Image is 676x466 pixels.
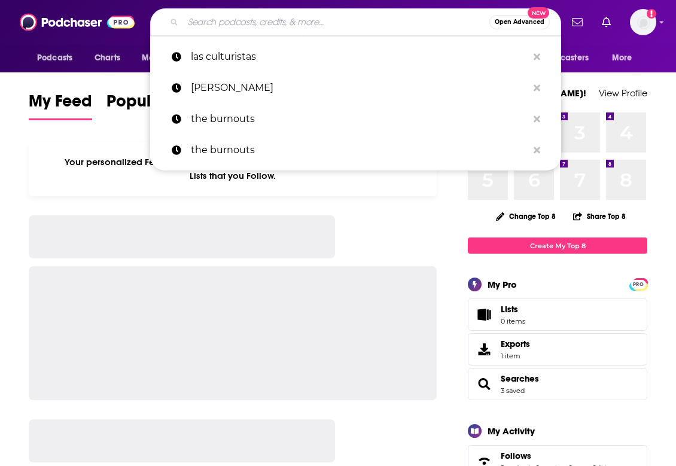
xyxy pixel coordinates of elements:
img: Podchaser - Follow, Share and Rate Podcasts [20,11,135,33]
span: 1 item [501,352,530,360]
div: My Pro [488,279,517,290]
button: Open AdvancedNew [489,15,550,29]
div: My Activity [488,425,535,437]
span: Monitoring [142,50,184,66]
span: Lists [472,306,496,323]
span: Lists [501,304,518,315]
span: Follows [501,450,531,461]
div: Search podcasts, credits, & more... [150,8,561,36]
span: Exports [472,341,496,358]
span: New [528,7,549,19]
span: Logged in as jbarbour [630,9,656,35]
input: Search podcasts, credits, & more... [183,13,489,32]
span: Exports [501,339,530,349]
p: the burnouts [191,103,528,135]
svg: Email not verified [647,9,656,19]
button: Change Top 8 [489,209,563,224]
a: 3 saved [501,386,525,395]
a: Searches [472,376,496,392]
button: Show profile menu [630,9,656,35]
button: open menu [29,47,88,69]
a: Create My Top 8 [468,237,647,254]
button: open menu [133,47,200,69]
a: [PERSON_NAME] [150,72,561,103]
a: Show notifications dropdown [567,12,587,32]
a: PRO [631,279,645,288]
span: 0 items [501,317,525,325]
a: las culturistas [150,41,561,72]
a: Searches [501,373,539,384]
span: Lists [501,304,525,315]
a: Follows [501,450,610,461]
a: My Feed [29,91,92,120]
span: Popular Feed [106,91,208,118]
p: the burnouts [191,135,528,166]
a: Show notifications dropdown [597,12,616,32]
span: Open Advanced [495,19,544,25]
button: open menu [604,47,647,69]
div: Your personalized Feed is curated based on the Podcasts, Creators, Users, and Lists that you Follow. [29,142,437,196]
span: Podcasts [37,50,72,66]
p: stassi schroeder [191,72,528,103]
a: Popular Feed [106,91,208,120]
a: the burnouts [150,135,561,166]
span: More [612,50,632,66]
span: My Feed [29,91,92,118]
button: Share Top 8 [573,205,626,228]
a: View Profile [599,87,647,99]
a: Lists [468,299,647,331]
button: open menu [523,47,606,69]
p: las culturistas [191,41,528,72]
span: Searches [468,368,647,400]
img: User Profile [630,9,656,35]
span: Charts [95,50,120,66]
a: Exports [468,333,647,366]
a: the burnouts [150,103,561,135]
a: Charts [87,47,127,69]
